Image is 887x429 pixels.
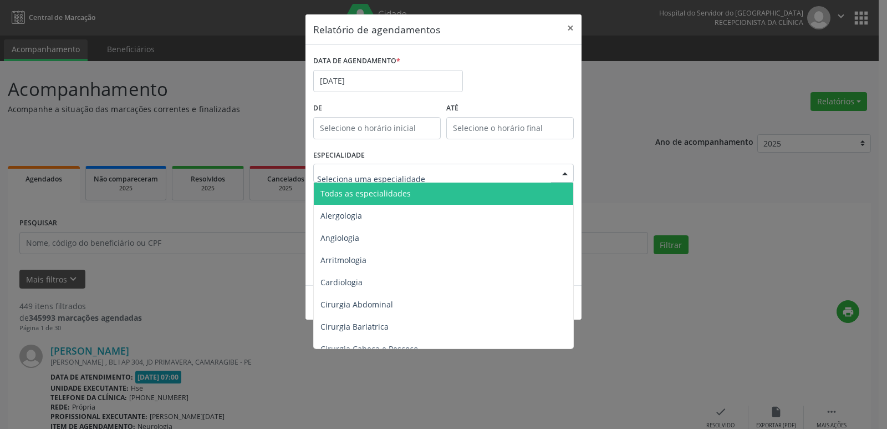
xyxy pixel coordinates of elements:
label: DATA DE AGENDAMENTO [313,53,400,70]
input: Selecione o horário inicial [313,117,441,139]
button: Close [559,14,582,42]
span: Arritmologia [320,255,366,265]
label: ESPECIALIDADE [313,147,365,164]
input: Selecione o horário final [446,117,574,139]
input: Seleciona uma especialidade [317,168,551,190]
span: Cirurgia Bariatrica [320,321,389,332]
span: Cardiologia [320,277,363,287]
h5: Relatório de agendamentos [313,22,440,37]
input: Selecione uma data ou intervalo [313,70,463,92]
span: Cirurgia Abdominal [320,299,393,310]
span: Todas as especialidades [320,188,411,199]
span: Alergologia [320,210,362,221]
span: Angiologia [320,233,359,243]
span: Cirurgia Cabeça e Pescoço [320,344,418,354]
label: De [313,100,441,117]
label: ATÉ [446,100,574,117]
